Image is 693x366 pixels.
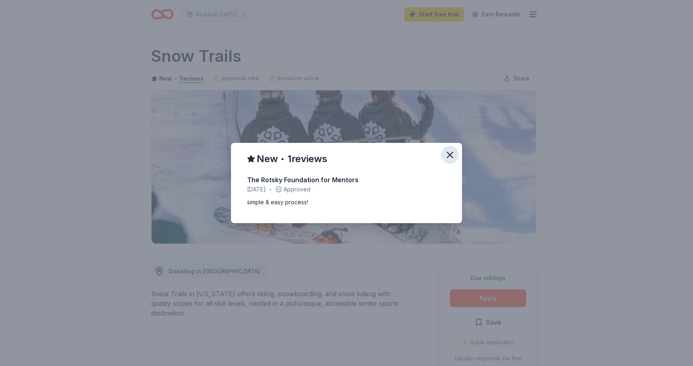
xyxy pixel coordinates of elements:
[247,185,266,194] span: [DATE]
[247,185,446,194] div: Approved
[281,155,285,163] span: •
[288,152,327,165] span: 1 reviews
[257,152,278,165] span: New
[247,197,446,207] div: simple & easy process!
[269,186,272,193] span: •
[247,175,446,185] div: The Rotsky Foundation for Mentors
